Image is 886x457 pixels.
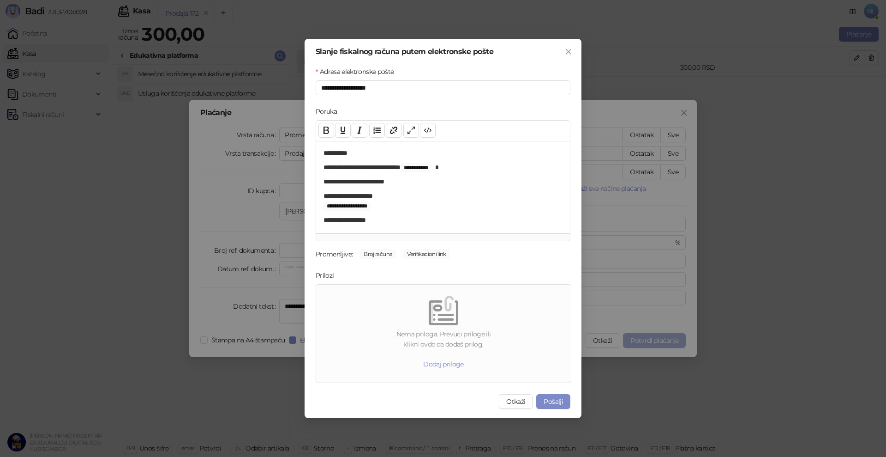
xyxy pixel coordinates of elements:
button: Close [561,44,576,59]
div: Nema priloga. Prevuci priloge ili klikni ovde da dodaš prilog. [320,329,567,349]
div: Slanje fiskalnog računa putem elektronske pošte [316,48,570,55]
button: Underline [335,123,351,138]
img: empty [429,296,458,325]
button: Italic [352,123,367,138]
label: Poruka [316,106,343,116]
input: Adresa elektronske pošte [316,80,570,95]
div: Promenljive: [316,249,353,259]
button: Otkaži [499,394,533,409]
label: Prilozi [316,270,340,280]
button: Link [386,123,401,138]
button: Full screen [403,123,419,138]
button: Code view [420,123,436,138]
button: List [369,123,385,138]
span: Verifikacioni link [403,249,449,259]
button: Dodaj priloge [416,357,471,372]
span: close [565,48,572,55]
span: Zatvori [561,48,576,55]
button: Pošalji [536,394,570,409]
span: Broj računa [360,249,396,259]
span: emptyNema priloga. Prevuci priloge iliklikni ovde da dodaš prilog.Dodaj priloge [320,288,567,379]
label: Adresa elektronske pošte [316,67,400,77]
button: Bold [318,123,334,138]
